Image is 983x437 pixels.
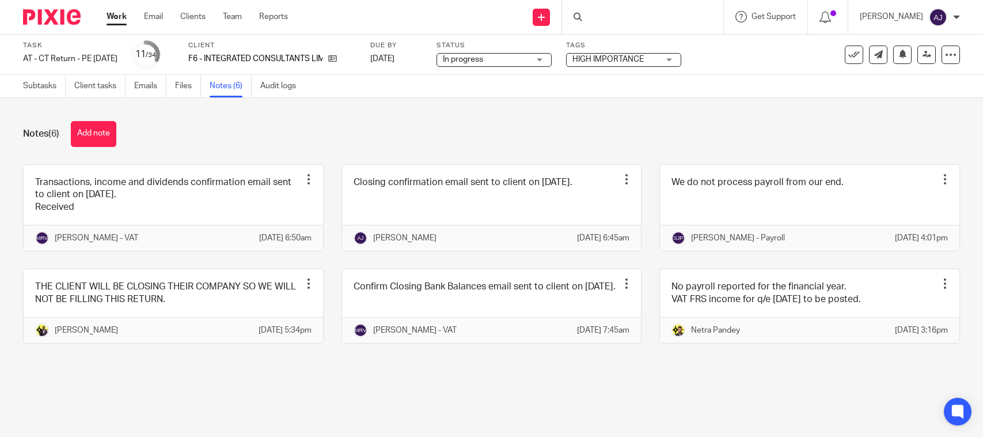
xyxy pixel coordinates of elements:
[55,232,138,244] p: [PERSON_NAME] - VAT
[443,55,483,63] span: In progress
[23,41,117,50] label: Task
[437,41,552,50] label: Status
[752,13,796,21] span: Get Support
[146,52,156,58] small: /34
[223,11,242,22] a: Team
[895,232,948,244] p: [DATE] 4:01pm
[48,129,59,138] span: (6)
[55,325,118,336] p: [PERSON_NAME]
[175,75,201,97] a: Files
[691,232,785,244] p: [PERSON_NAME] - Payroll
[373,325,457,336] p: [PERSON_NAME] - VAT
[210,75,252,97] a: Notes (6)
[895,325,948,336] p: [DATE] 3:16pm
[259,325,312,336] p: [DATE] 5:34pm
[134,75,166,97] a: Emails
[35,323,49,337] img: Yemi-Starbridge.jpg
[691,325,740,336] p: Netra Pandey
[671,323,685,337] img: Netra-New-Starbridge-Yellow.jpg
[373,232,437,244] p: [PERSON_NAME]
[23,128,59,140] h1: Notes
[35,231,49,245] img: svg%3E
[180,11,206,22] a: Clients
[354,231,367,245] img: svg%3E
[23,75,66,97] a: Subtasks
[354,323,367,337] img: svg%3E
[566,41,681,50] label: Tags
[671,231,685,245] img: svg%3E
[107,11,127,22] a: Work
[370,55,394,63] span: [DATE]
[572,55,644,63] span: HIGH IMPORTANCE
[74,75,126,97] a: Client tasks
[188,53,322,65] p: F6 - INTEGRATED CONSULTANTS LIMITED
[370,41,422,50] label: Due by
[860,11,923,22] p: [PERSON_NAME]
[144,11,163,22] a: Email
[259,11,288,22] a: Reports
[577,325,629,336] p: [DATE] 7:45am
[71,121,116,147] button: Add note
[188,41,356,50] label: Client
[929,8,947,27] img: svg%3E
[23,53,117,65] div: AT - CT Return - PE [DATE]
[23,9,81,25] img: Pixie
[135,48,156,61] div: 11
[260,75,305,97] a: Audit logs
[23,53,117,65] div: AT - CT Return - PE 30-11-2024
[259,232,312,244] p: [DATE] 6:50am
[577,232,629,244] p: [DATE] 6:45am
